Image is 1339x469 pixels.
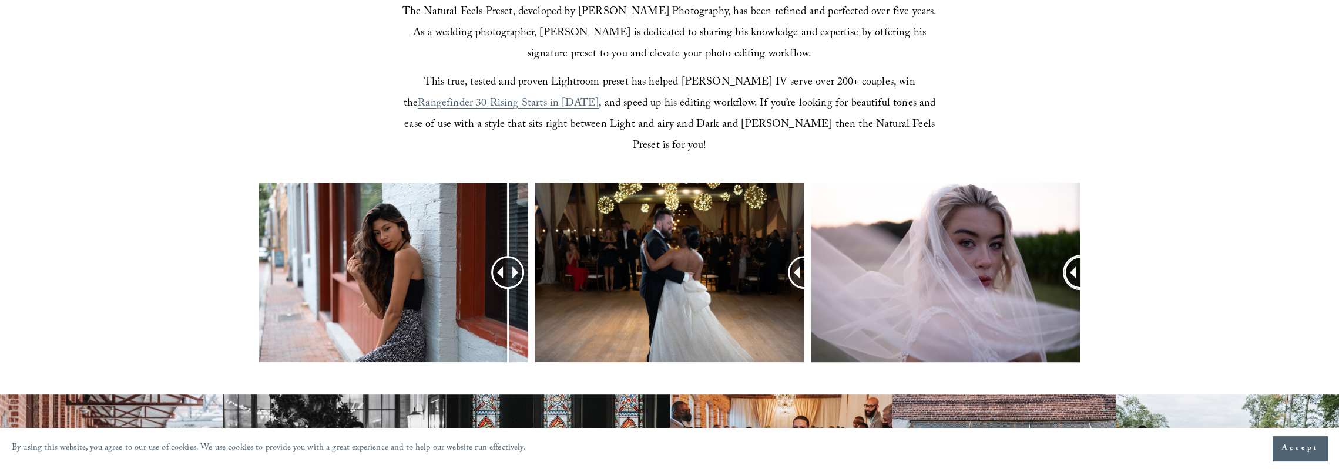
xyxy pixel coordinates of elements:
span: Accept [1281,443,1318,454]
button: Accept [1273,436,1327,461]
span: This true, tested and proven Lightroom preset has helped [PERSON_NAME] IV serve over 200+ couples... [404,74,918,113]
span: , and speed up his editing workflow. If you’re looking for beautiful tones and ease of use with a... [404,95,938,156]
span: The Natural Feels Preset, developed by [PERSON_NAME] Photography, has been refined and perfected ... [402,4,940,64]
p: By using this website, you agree to our use of cookies. We use cookies to provide you with a grea... [12,440,526,457]
a: Rangefinder 30 Rising Starts in [DATE] [418,95,599,113]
